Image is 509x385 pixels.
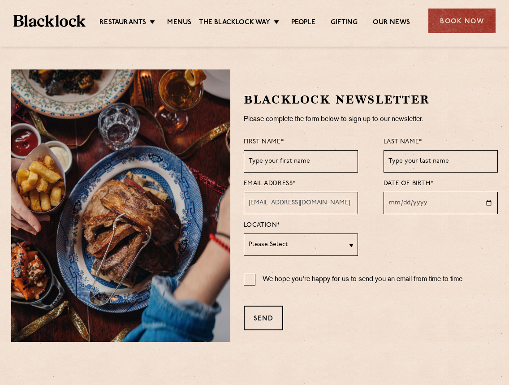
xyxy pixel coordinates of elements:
a: The Blacklock Way [199,18,270,28]
a: Gifting [331,18,358,28]
label: Email Address* [244,178,296,190]
p: We hope you're happy for us to send you an email from time to time [263,274,462,286]
h2: Blacklock Newsletter [244,92,498,108]
div: Send [244,306,283,330]
img: BL_Textured_Logo-footer-cropped.svg [13,15,86,27]
input: Type your last name [384,150,498,173]
a: Our News [373,18,410,28]
label: Last name* [384,136,422,148]
a: Menus [167,18,191,28]
input: Type your date of birth [384,192,498,214]
div: Book Now [428,9,496,33]
input: Type your email address [244,192,358,214]
p: Please complete the form below to sign up to our newsletter. [244,114,498,125]
label: First name* [244,136,284,148]
input: Type your first name [244,150,358,173]
label: Date of Birth* [384,178,433,190]
label: Location* [244,220,280,231]
a: People [291,18,315,28]
a: Restaurants [99,18,146,28]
